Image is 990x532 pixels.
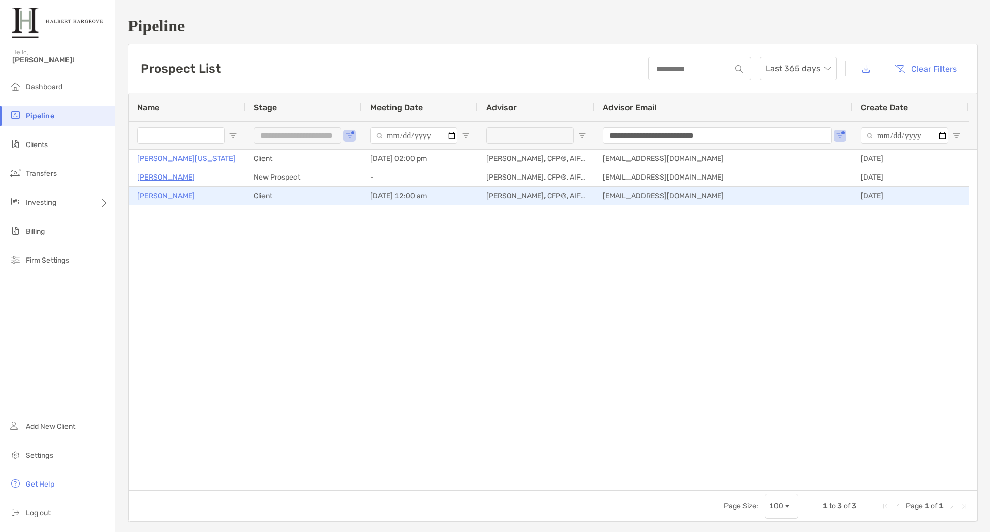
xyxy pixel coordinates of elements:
span: Page [906,502,923,510]
div: [DATE] 02:00 pm [362,150,478,168]
span: Last 365 days [766,57,831,80]
div: Client [245,187,362,205]
button: Open Filter Menu [952,132,961,140]
span: Pipeline [26,111,54,120]
img: pipeline icon [9,109,22,121]
div: Next Page [948,502,956,510]
img: input icon [735,65,743,73]
span: 1 [823,502,828,510]
div: [PERSON_NAME], CFP®, AIF® [478,150,595,168]
span: Settings [26,451,53,460]
div: Page Size: [724,502,758,510]
img: get-help icon [9,477,22,490]
span: of [844,502,850,510]
input: Create Date Filter Input [861,127,948,144]
span: 3 [852,502,856,510]
span: Transfers [26,169,57,178]
div: [DATE] [852,168,969,186]
span: to [829,502,836,510]
span: Dashboard [26,83,62,91]
span: Billing [26,227,45,236]
div: [PERSON_NAME], CFP®, AIF® [478,187,595,205]
span: Add New Client [26,422,75,431]
h3: Prospect List [141,61,221,76]
div: First Page [881,502,889,510]
span: Firm Settings [26,256,69,265]
div: [PERSON_NAME], CFP®, AIF® [478,168,595,186]
img: logout icon [9,506,22,519]
a: [PERSON_NAME][US_STATE] [137,152,236,165]
img: dashboard icon [9,80,22,92]
span: Log out [26,509,51,518]
span: 1 [939,502,944,510]
img: investing icon [9,196,22,208]
input: Advisor Email Filter Input [603,127,832,144]
span: 1 [925,502,929,510]
span: Create Date [861,103,908,112]
span: Get Help [26,480,54,489]
button: Open Filter Menu [229,132,237,140]
div: [DATE] [852,150,969,168]
div: Last Page [960,502,968,510]
span: Advisor Email [603,103,656,112]
input: Meeting Date Filter Input [370,127,457,144]
span: Clients [26,140,48,149]
a: [PERSON_NAME] [137,189,195,202]
div: Previous Page [894,502,902,510]
img: transfers icon [9,167,22,179]
span: Investing [26,198,56,207]
button: Open Filter Menu [836,132,844,140]
div: - [362,168,478,186]
span: 3 [837,502,842,510]
div: Client [245,150,362,168]
img: Zoe Logo [12,4,103,41]
div: Page Size [765,494,798,519]
span: [PERSON_NAME]! [12,56,109,65]
span: Stage [254,103,277,112]
div: New Prospect [245,168,362,186]
button: Open Filter Menu [345,132,354,140]
span: Name [137,103,159,112]
img: firm-settings icon [9,253,22,266]
div: [EMAIL_ADDRESS][DOMAIN_NAME] [595,187,852,205]
img: settings icon [9,448,22,461]
div: [EMAIL_ADDRESS][DOMAIN_NAME] [595,150,852,168]
span: of [931,502,937,510]
span: Meeting Date [370,103,423,112]
button: Open Filter Menu [578,132,586,140]
h1: Pipeline [128,17,978,36]
button: Open Filter Menu [461,132,470,140]
div: [DATE] [852,187,969,205]
div: 100 [769,502,783,510]
input: Name Filter Input [137,127,225,144]
div: [EMAIL_ADDRESS][DOMAIN_NAME] [595,168,852,186]
img: billing icon [9,224,22,237]
a: [PERSON_NAME] [137,171,195,184]
img: add_new_client icon [9,420,22,432]
img: clients icon [9,138,22,150]
button: Clear Filters [886,57,965,80]
div: [DATE] 12:00 am [362,187,478,205]
span: Advisor [486,103,517,112]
